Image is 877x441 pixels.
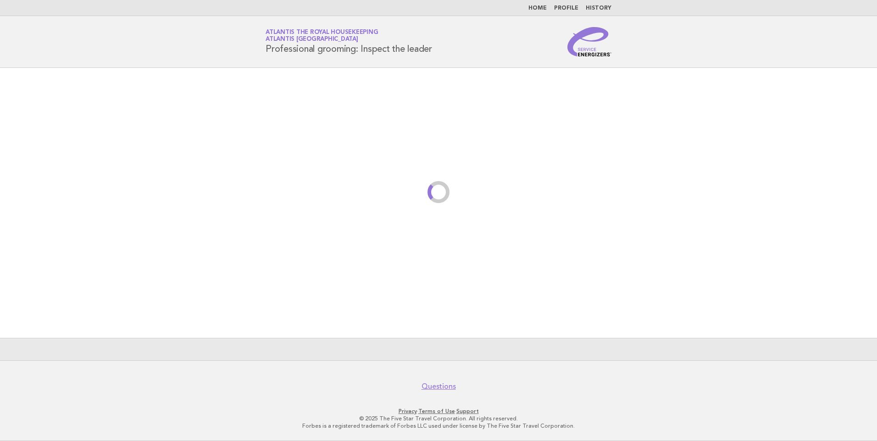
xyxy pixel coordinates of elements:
[158,422,719,430] p: Forbes is a registered trademark of Forbes LLC used under license by The Five Star Travel Corpora...
[266,29,378,42] a: Atlantis the Royal HousekeepingAtlantis [GEOGRAPHIC_DATA]
[266,30,432,54] h1: Professional grooming: Inspect the leader
[456,408,479,414] a: Support
[418,408,455,414] a: Terms of Use
[422,382,456,391] a: Questions
[567,27,611,56] img: Service Energizers
[266,37,358,43] span: Atlantis [GEOGRAPHIC_DATA]
[399,408,417,414] a: Privacy
[586,6,611,11] a: History
[158,408,719,415] p: · ·
[528,6,547,11] a: Home
[554,6,578,11] a: Profile
[158,415,719,422] p: © 2025 The Five Star Travel Corporation. All rights reserved.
